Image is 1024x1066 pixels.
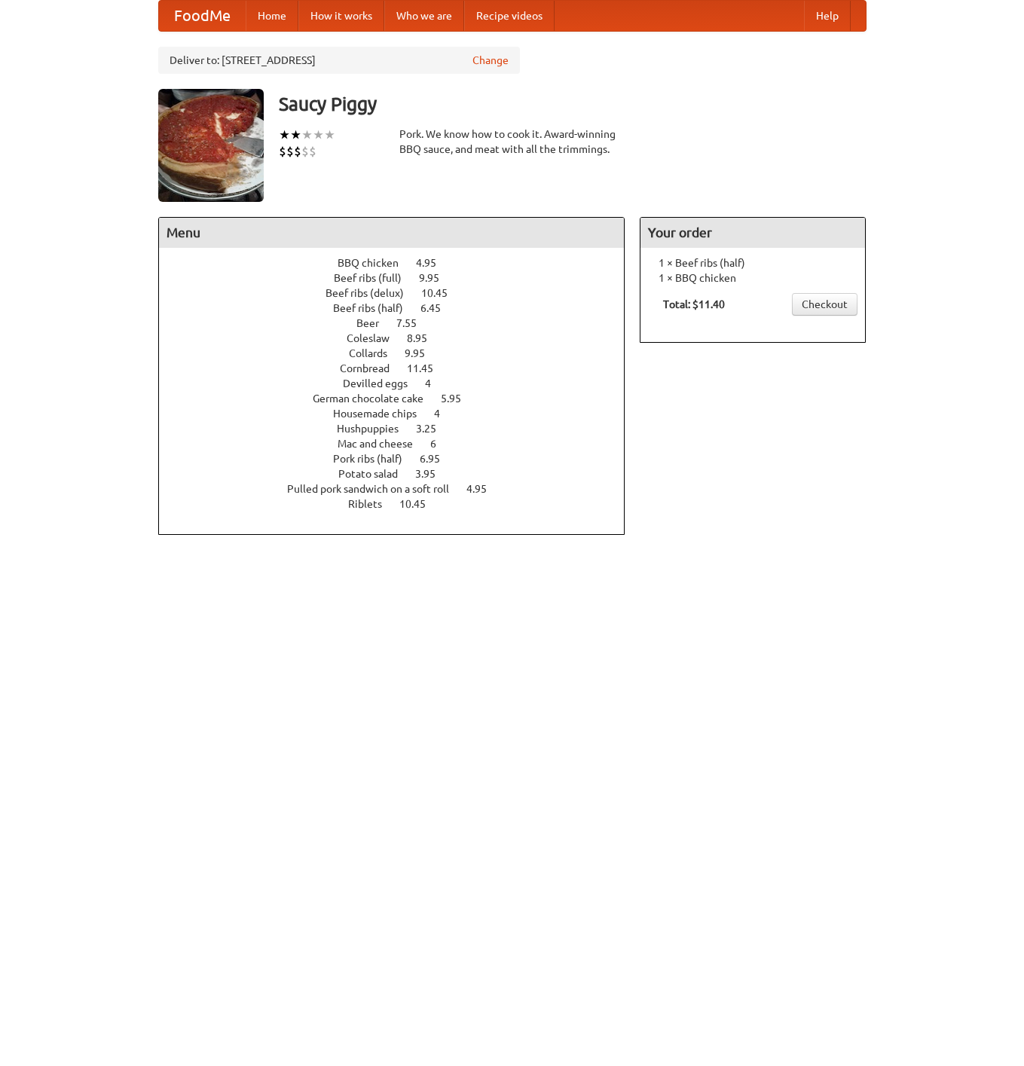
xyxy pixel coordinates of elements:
[347,332,405,344] span: Coleslaw
[338,257,414,269] span: BBQ chicken
[279,143,286,160] li: $
[421,287,463,299] span: 10.45
[399,498,441,510] span: 10.45
[290,127,301,143] li: ★
[464,1,555,31] a: Recipe videos
[294,143,301,160] li: $
[356,317,394,329] span: Beer
[301,127,313,143] li: ★
[158,47,520,74] div: Deliver to: [STREET_ADDRESS]
[384,1,464,31] a: Who we are
[338,438,464,450] a: Mac and cheese 6
[416,423,451,435] span: 3.25
[333,408,468,420] a: Housemade chips 4
[337,423,414,435] span: Hushpuppies
[434,408,455,420] span: 4
[338,468,463,480] a: Potato salad 3.95
[343,377,459,389] a: Devilled eggs 4
[159,1,246,31] a: FoodMe
[279,127,290,143] li: ★
[407,332,442,344] span: 8.95
[287,483,464,495] span: Pulled pork sandwich on a soft roll
[333,302,469,314] a: Beef ribs (half) 6.45
[347,332,455,344] a: Coleslaw 8.95
[640,218,865,248] h4: Your order
[405,347,440,359] span: 9.95
[338,438,428,450] span: Mac and cheese
[416,257,451,269] span: 4.95
[279,89,867,119] h3: Saucy Piggy
[334,272,467,284] a: Beef ribs (full) 9.95
[407,362,448,374] span: 11.45
[333,453,417,465] span: Pork ribs (half)
[286,143,294,160] li: $
[420,302,456,314] span: 6.45
[338,257,464,269] a: BBQ chicken 4.95
[792,293,857,316] a: Checkout
[337,423,464,435] a: Hushpuppies 3.25
[466,483,502,495] span: 4.95
[356,317,445,329] a: Beer 7.55
[340,362,461,374] a: Cornbread 11.45
[159,218,625,248] h4: Menu
[441,392,476,405] span: 5.95
[309,143,316,160] li: $
[298,1,384,31] a: How it works
[399,127,625,157] div: Pork. We know how to cook it. Award-winning BBQ sauce, and meat with all the trimmings.
[343,377,423,389] span: Devilled eggs
[425,377,446,389] span: 4
[313,392,489,405] a: German chocolate cake 5.95
[340,362,405,374] span: Cornbread
[420,453,455,465] span: 6.95
[287,483,515,495] a: Pulled pork sandwich on a soft roll 4.95
[313,127,324,143] li: ★
[326,287,419,299] span: Beef ribs (delux)
[349,347,402,359] span: Collards
[349,347,453,359] a: Collards 9.95
[158,89,264,202] img: angular.jpg
[246,1,298,31] a: Home
[301,143,309,160] li: $
[648,270,857,286] li: 1 × BBQ chicken
[419,272,454,284] span: 9.95
[338,468,413,480] span: Potato salad
[663,298,725,310] b: Total: $11.40
[804,1,851,31] a: Help
[430,438,451,450] span: 6
[348,498,454,510] a: Riblets 10.45
[333,453,468,465] a: Pork ribs (half) 6.95
[415,468,451,480] span: 3.95
[648,255,857,270] li: 1 × Beef ribs (half)
[348,498,397,510] span: Riblets
[472,53,509,68] a: Change
[396,317,432,329] span: 7.55
[313,392,439,405] span: German chocolate cake
[333,302,418,314] span: Beef ribs (half)
[324,127,335,143] li: ★
[326,287,475,299] a: Beef ribs (delux) 10.45
[334,272,417,284] span: Beef ribs (full)
[333,408,432,420] span: Housemade chips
